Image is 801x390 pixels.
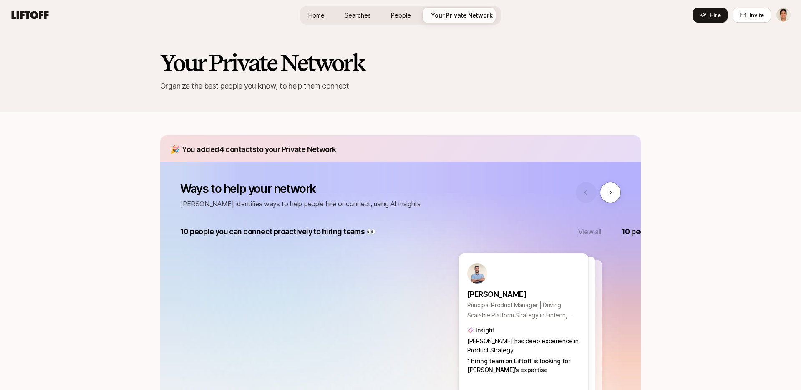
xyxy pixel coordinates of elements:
span: [PERSON_NAME] has deep experience in Product Strategy [467,337,579,354]
span: Invite [750,11,764,19]
span: Searches [345,11,371,20]
h2: Your Private Network [160,50,641,75]
p: 🎉 You added 4 contacts to your Private Network [170,144,634,155]
p: Principal Product Manager | Driving Scalable Platform Strategy in Fintech, Title & Escrow, and Lo... [467,300,580,320]
button: Jeremy Chen [776,8,791,23]
a: Home [302,8,331,23]
p: Ways to help your network [180,182,421,195]
a: [PERSON_NAME] [467,284,580,300]
a: Your Private Network [424,8,499,23]
span: Hire [710,11,721,19]
span: 1 hiring team on Liftoff is looking for [PERSON_NAME]’s expertise [467,357,571,374]
p: [PERSON_NAME] identifies ways to help people hire or connect, using AI insights [180,198,421,209]
img: 82b99ec7_6dbd_4ceb_9558_b55fd6403ece.jpg [467,263,487,284]
a: People [384,8,418,23]
button: View all [578,226,602,237]
p: Insight [476,325,494,335]
p: Organize the best people you know, to help them connect [160,80,641,92]
p: 10 people you can connect proactively to hiring teams 👀 [180,226,375,238]
a: Searches [338,8,378,23]
span: People [391,11,411,20]
img: Jeremy Chen [776,8,791,22]
p: 10 people might be hiring 🌱 [622,226,718,238]
button: Hire [693,8,728,23]
p: [PERSON_NAME] [467,289,580,300]
span: Your Private Network [431,11,493,20]
button: Invite [733,8,771,23]
span: Home [308,11,325,20]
